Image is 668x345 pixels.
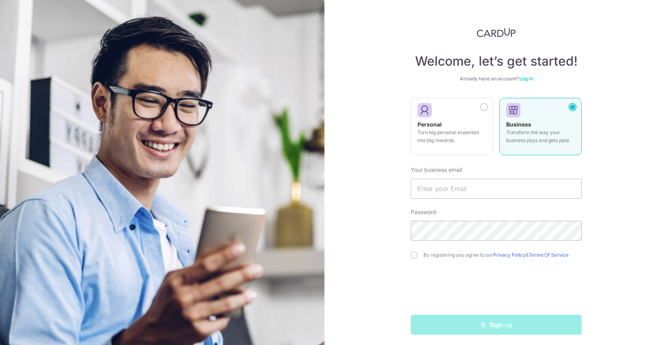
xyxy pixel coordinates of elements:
label: Password [411,208,436,216]
strong: Personal [417,121,442,128]
a: Terms Of Service [529,252,569,258]
img: CardUp Logo [477,28,516,37]
strong: Business [506,121,531,128]
a: Privacy Policy [493,252,526,258]
a: Business Transform the way your business pays and gets paid. [499,98,582,160]
iframe: reCAPTCHA [436,274,557,305]
label: By registering you agree to our & [423,252,582,258]
h4: Welcome, let’s get started! [411,53,582,69]
input: Enter your Email [411,179,582,199]
a: Log in [519,76,533,82]
p: Transform the way your business pays and gets paid. [506,129,575,144]
a: Personal Turn big personal expenses into big rewards. [411,98,493,160]
label: Your business email [411,166,462,174]
p: Turn big personal expenses into big rewards. [417,129,486,144]
div: Already have an account? [411,76,582,82]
